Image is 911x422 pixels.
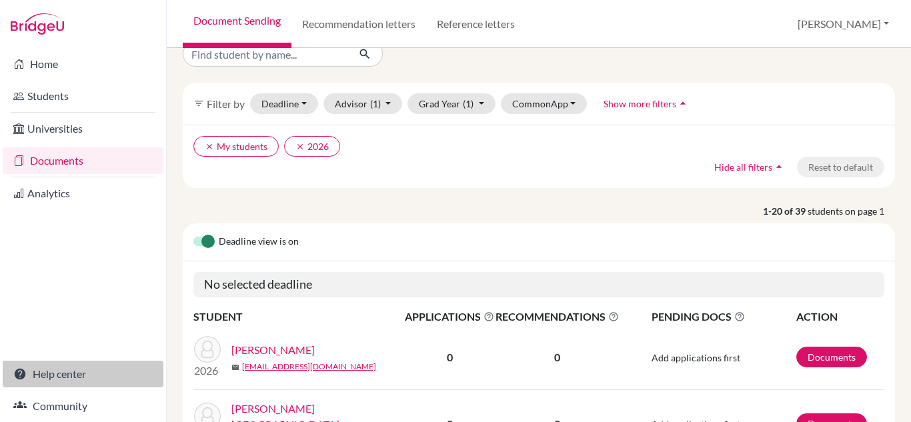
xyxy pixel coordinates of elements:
[370,98,381,109] span: (1)
[193,308,404,325] th: STUDENT
[652,352,740,363] span: Add applications first
[703,157,797,177] button: Hide all filtersarrow_drop_up
[407,93,496,114] button: Grad Year(1)
[250,93,318,114] button: Deadline
[193,272,884,297] h5: No selected deadline
[405,309,494,325] span: APPLICATIONS
[323,93,403,114] button: Advisor(1)
[183,41,348,67] input: Find student by name...
[207,97,245,110] span: Filter by
[763,204,808,218] strong: 1-20 of 39
[501,93,588,114] button: CommonApp
[796,308,884,325] th: ACTION
[808,204,895,218] span: students on page 1
[11,13,64,35] img: Bridge-U
[652,309,795,325] span: PENDING DOCS
[3,180,163,207] a: Analytics
[447,351,453,363] b: 0
[3,147,163,174] a: Documents
[797,157,884,177] button: Reset to default
[714,161,772,173] span: Hide all filters
[796,347,867,367] a: Documents
[496,309,619,325] span: RECOMMENDATIONS
[194,363,221,379] p: 2026
[604,98,676,109] span: Show more filters
[676,97,690,110] i: arrow_drop_up
[193,98,204,109] i: filter_list
[231,363,239,371] span: mail
[219,234,299,250] span: Deadline view is on
[3,393,163,419] a: Community
[463,98,474,109] span: (1)
[295,142,305,151] i: clear
[592,93,701,114] button: Show more filtersarrow_drop_up
[242,361,376,373] a: [EMAIL_ADDRESS][DOMAIN_NAME]
[3,115,163,142] a: Universities
[3,361,163,387] a: Help center
[231,342,315,358] a: [PERSON_NAME]
[3,83,163,109] a: Students
[284,136,340,157] button: clear2026
[205,142,214,151] i: clear
[3,51,163,77] a: Home
[496,349,619,365] p: 0
[194,336,221,363] img: Abraham, Micah
[772,160,786,173] i: arrow_drop_up
[193,136,279,157] button: clearMy students
[792,11,895,37] button: [PERSON_NAME]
